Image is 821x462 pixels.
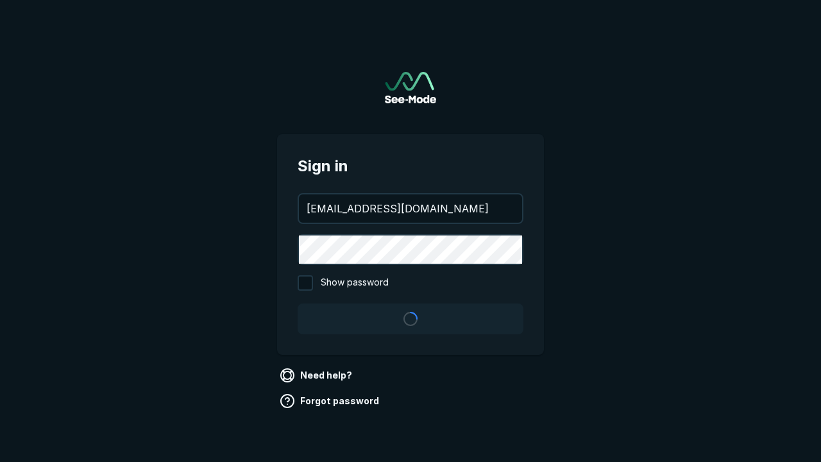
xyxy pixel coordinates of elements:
a: Need help? [277,365,357,386]
input: your@email.com [299,194,522,223]
span: Sign in [298,155,523,178]
a: Go to sign in [385,72,436,103]
img: See-Mode Logo [385,72,436,103]
span: Show password [321,275,389,291]
a: Forgot password [277,391,384,411]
